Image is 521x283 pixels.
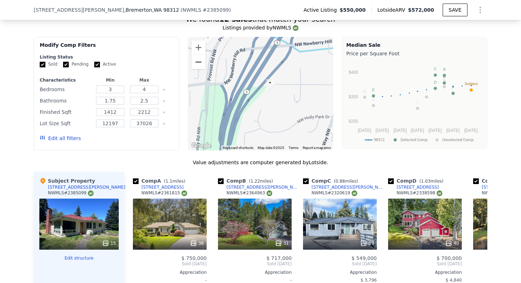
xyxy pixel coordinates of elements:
[377,6,408,13] span: Lotside ARV
[376,128,389,133] text: [DATE]
[88,190,94,196] img: NWMLS Logo
[163,111,166,114] button: Clear
[218,261,292,267] span: Sold [DATE]
[442,138,474,142] text: Unselected Comp
[303,177,361,184] div: Comp C
[266,79,274,91] div: 4495 Newberry Ln NW
[161,179,188,184] span: ( miles)
[346,59,483,147] div: A chart.
[388,261,462,267] span: Sold [DATE]
[434,67,437,71] text: C
[400,138,427,142] text: Selected Comp
[246,179,276,184] span: ( miles)
[303,261,377,267] span: Sold [DATE]
[258,146,284,150] span: Map data ©2025
[129,77,160,83] div: Max
[288,146,298,150] a: Terms (opens in new tab)
[191,40,206,55] button: Zoom in
[94,62,100,67] input: Active
[183,7,201,13] span: NWMLS
[124,6,179,13] span: , Bremerton
[94,61,116,67] label: Active
[312,190,357,196] div: NWMLS # 2320619
[397,184,439,190] div: [STREET_ADDRESS]
[452,85,454,89] text: F
[437,255,462,261] span: $ 700,000
[133,177,188,184] div: Comp A
[275,240,289,247] div: 31
[416,179,446,184] span: ( miles)
[421,179,431,184] span: 1.03
[446,128,460,133] text: [DATE]
[303,184,385,190] a: [STREET_ADDRESS][PERSON_NAME]
[141,184,184,190] div: [STREET_ADDRESS]
[40,62,45,67] input: Sold
[226,184,300,190] div: [STREET_ADDRESS][PERSON_NAME]
[251,179,260,184] span: 1.22
[465,82,478,86] text: Subject
[374,138,385,142] text: 98312
[393,128,407,133] text: [DATE]
[349,70,358,75] text: $400
[360,240,374,247] div: 39
[346,49,483,59] div: Price per Square Foot
[349,94,358,99] text: $300
[133,184,184,190] a: [STREET_ADDRESS]
[352,190,357,196] img: NWMLS Logo
[40,54,173,60] div: Listing Status
[303,270,377,275] div: Appreciation
[346,41,483,49] div: Median Sale
[411,128,424,133] text: [DATE]
[180,6,231,13] div: ( )
[48,184,125,190] div: [STREET_ADDRESS][PERSON_NAME]
[40,41,173,54] div: Modify Comp Filters
[226,190,272,196] div: NWMLS # 2364963
[428,128,442,133] text: [DATE]
[95,77,126,83] div: Min
[267,190,272,196] img: NWMLS Logo
[388,177,446,184] div: Comp D
[40,96,92,106] div: Bathrooms
[166,179,172,184] span: 1.1
[163,100,166,102] button: Clear
[181,190,187,196] img: NWMLS Logo
[152,7,179,13] span: , WA 98312
[223,145,253,150] button: Keyboard shortcuts
[102,240,116,247] div: 15
[141,190,187,196] div: NWMLS # 2361815
[340,6,366,13] span: $550,000
[133,261,207,267] span: Sold [DATE]
[218,270,292,275] div: Appreciation
[40,135,81,142] button: Edit all filters
[133,270,207,275] div: Appreciation
[426,89,428,93] text: J
[204,34,212,46] div: 4600 NW Bernard St
[163,122,166,125] button: Clear
[34,24,487,31] div: Listings provided by NWMLS
[181,255,207,261] span: $ 750,000
[39,177,95,184] div: Subject Property
[464,128,478,133] text: [DATE]
[372,88,375,92] text: E
[349,119,358,124] text: $200
[437,190,442,196] img: NWMLS Logo
[372,97,375,101] text: L
[335,179,345,184] span: 0.88
[203,7,229,13] span: # 2385099
[443,74,446,79] text: B
[190,141,213,150] a: Open this area in Google Maps (opens a new window)
[473,3,487,17] button: Show Options
[48,190,94,196] div: NWMLS # 2385099
[63,61,89,67] label: Pending
[34,6,124,13] span: [STREET_ADDRESS][PERSON_NAME]
[190,240,204,247] div: 38
[163,88,166,91] button: Clear
[352,255,377,261] span: $ 549,000
[443,67,446,71] text: A
[218,184,300,190] a: [STREET_ADDRESS][PERSON_NAME]
[445,240,459,247] div: 40
[388,184,439,190] a: [STREET_ADDRESS]
[434,80,437,84] text: D
[40,118,92,128] div: Lot Size Sqft
[446,278,462,283] span: $ 4,840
